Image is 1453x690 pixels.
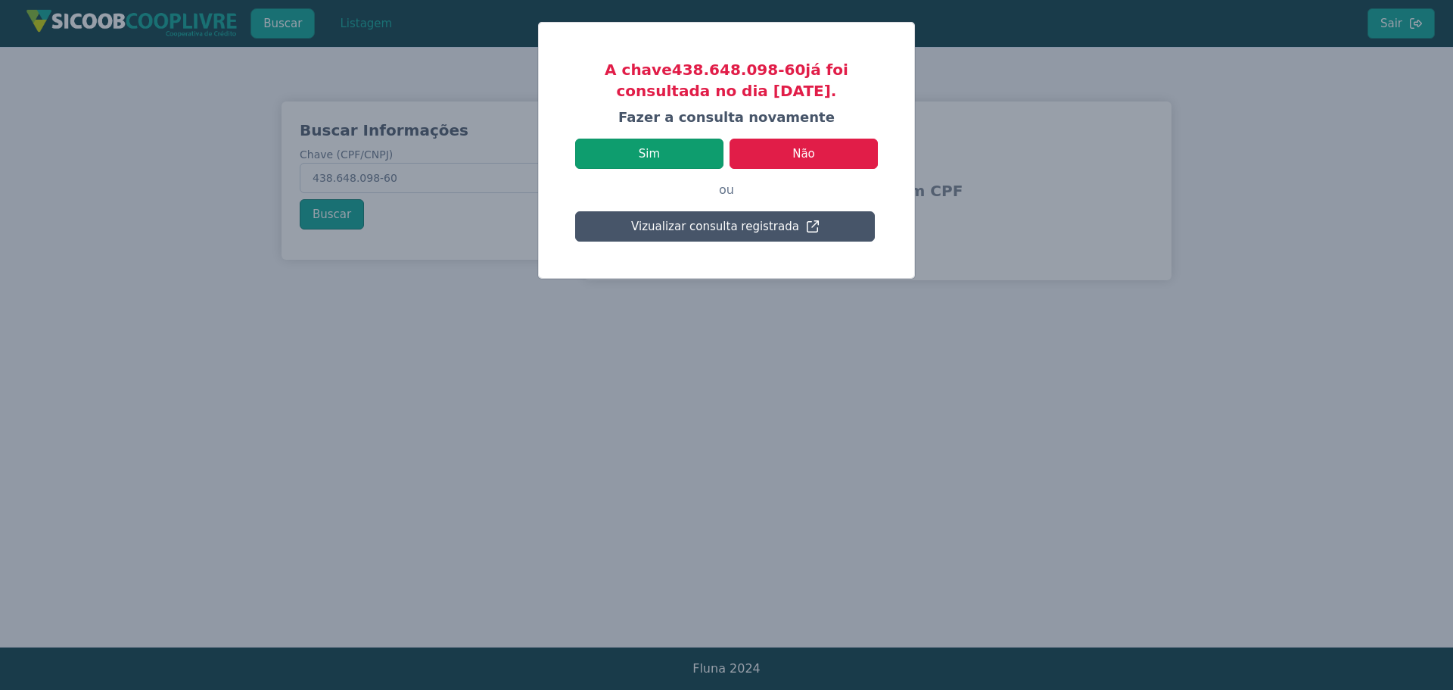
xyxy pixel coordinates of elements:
[575,211,875,242] button: Vizualizar consulta registrada
[575,59,878,101] h3: A chave 438.648.098-60 já foi consultada no dia [DATE].
[575,139,723,169] button: Sim
[575,169,878,211] p: ou
[730,139,878,169] button: Não
[575,108,878,126] h4: Fazer a consulta novamente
